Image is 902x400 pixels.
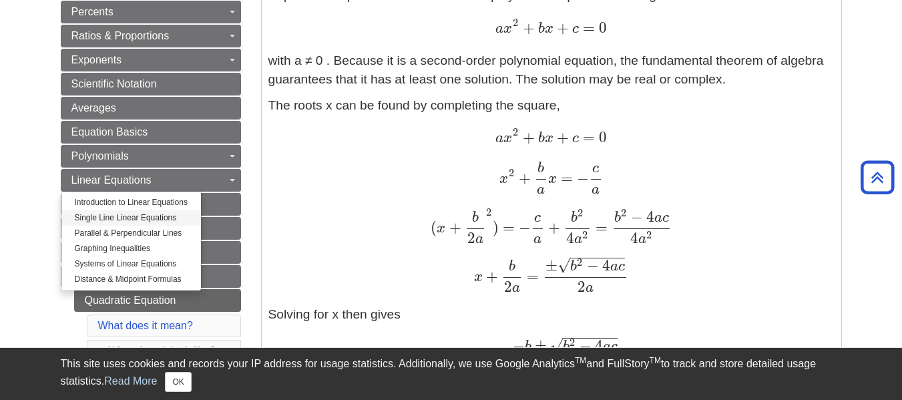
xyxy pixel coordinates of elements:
div: This site uses cookies and records your IP address for usage statistics. Additionally, we use Goo... [61,356,842,392]
a: Parallel & Perpendicular Lines [61,226,201,241]
span: a [512,280,520,295]
span: a [537,182,545,197]
span: 2 [578,278,586,296]
span: ± [531,337,547,355]
span: b [472,210,479,225]
span: − [584,256,599,274]
span: 2 [570,336,575,349]
span: x [437,221,445,236]
a: Graphing Inequalities [61,241,201,256]
span: Exponents [71,54,122,65]
span: c [569,21,579,36]
span: ) [493,218,499,236]
span: x [474,270,483,284]
span: − [513,337,525,355]
span: c [592,161,599,176]
span: c [662,210,669,225]
span: 2 [621,206,626,219]
span: √ [550,336,563,354]
a: Scientific Notation [61,73,241,95]
span: x [545,131,553,146]
span: 0 [595,19,607,37]
span: = [579,128,595,146]
span: c [534,210,541,225]
span: 4 [643,208,654,226]
span: a [495,131,503,146]
span: Equation Basics [71,126,148,138]
span: b [535,21,545,36]
span: = [523,267,539,285]
span: + [553,19,569,37]
span: a [638,232,646,246]
span: a [475,232,483,246]
span: + [545,218,560,236]
span: a [592,182,600,197]
span: + [553,128,569,146]
span: 2 [504,278,512,296]
a: Read More [104,375,157,387]
span: + [519,19,535,37]
button: Close [165,372,191,392]
span: b [525,339,531,354]
sup: TM [575,356,586,365]
a: Percents [61,1,241,23]
a: Systems of Linear Equations [61,256,201,272]
span: = [499,218,515,236]
span: 2 [509,166,514,179]
span: 4 [566,229,574,247]
span: x [503,21,512,36]
span: c [618,259,625,274]
span: 2 [582,228,588,241]
span: b [509,259,515,274]
a: Introduction to Linear Equations [61,195,201,210]
a: Quadratic Equation [74,289,241,312]
span: x [545,21,553,36]
a: Polynomials [61,145,241,168]
a: Distance & Midpoint Formulas [61,272,201,287]
span: − [515,218,531,236]
span: Polynomials [71,150,129,162]
span: 2 [513,16,518,29]
span: = [557,169,573,187]
span: − [573,169,589,187]
span: ± [545,256,557,274]
span: a [654,210,662,225]
span: = [592,218,608,236]
span: c [569,131,579,146]
span: b [570,259,577,274]
span: 2 [578,206,583,219]
span: = [579,19,595,37]
span: − [628,208,643,226]
span: x [499,172,508,186]
a: What does it look like? [98,345,216,357]
span: 0 [595,128,607,146]
span: ( [431,218,437,236]
span: 2 [486,206,491,218]
a: Ratios & Proportions [61,25,241,47]
span: + [515,169,531,187]
span: + [519,128,535,146]
a: Single Line Linear Equations [61,210,201,226]
span: 4 [630,229,638,247]
span: b [571,210,578,225]
span: 2 [646,228,652,241]
a: Exponents [61,49,241,71]
span: 2 [513,126,518,138]
span: 2 [467,229,475,247]
span: + [445,218,461,236]
span: a [586,280,594,295]
span: Percents [71,6,114,17]
span: Averages [71,102,116,114]
span: Linear Equations [71,174,152,186]
span: b [614,210,621,225]
span: 4 [599,256,610,274]
a: Equation Basics [61,121,241,144]
a: Linear Equations [61,169,241,192]
span: x [503,131,512,146]
span: a [495,21,503,36]
span: b [535,131,545,146]
span: + [483,267,498,285]
span: 4 [592,337,603,355]
span: a [574,232,582,246]
span: − [576,337,592,355]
